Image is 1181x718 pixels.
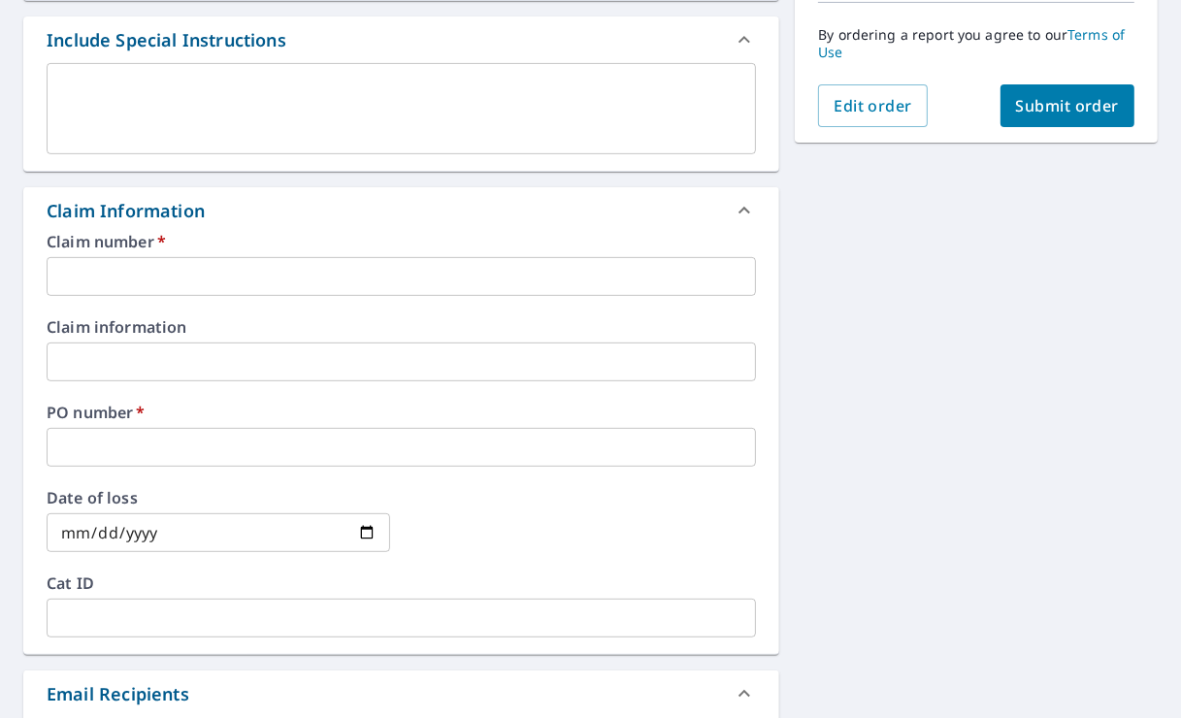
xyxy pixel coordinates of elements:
span: Submit order [1016,95,1120,116]
button: Edit order [818,84,928,127]
div: Email Recipients [23,670,779,717]
label: Cat ID [47,575,756,591]
span: Edit order [834,95,912,116]
label: Claim number [47,234,756,249]
p: By ordering a report you agree to our [818,26,1134,61]
div: Email Recipients [47,681,189,707]
a: Terms of Use [818,25,1125,61]
label: Date of loss [47,490,390,506]
div: Include Special Instructions [23,16,779,63]
div: Claim Information [23,187,779,234]
label: PO number [47,405,756,420]
label: Claim information [47,319,756,335]
button: Submit order [1001,84,1135,127]
div: Claim Information [47,198,205,224]
div: Include Special Instructions [47,27,286,53]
